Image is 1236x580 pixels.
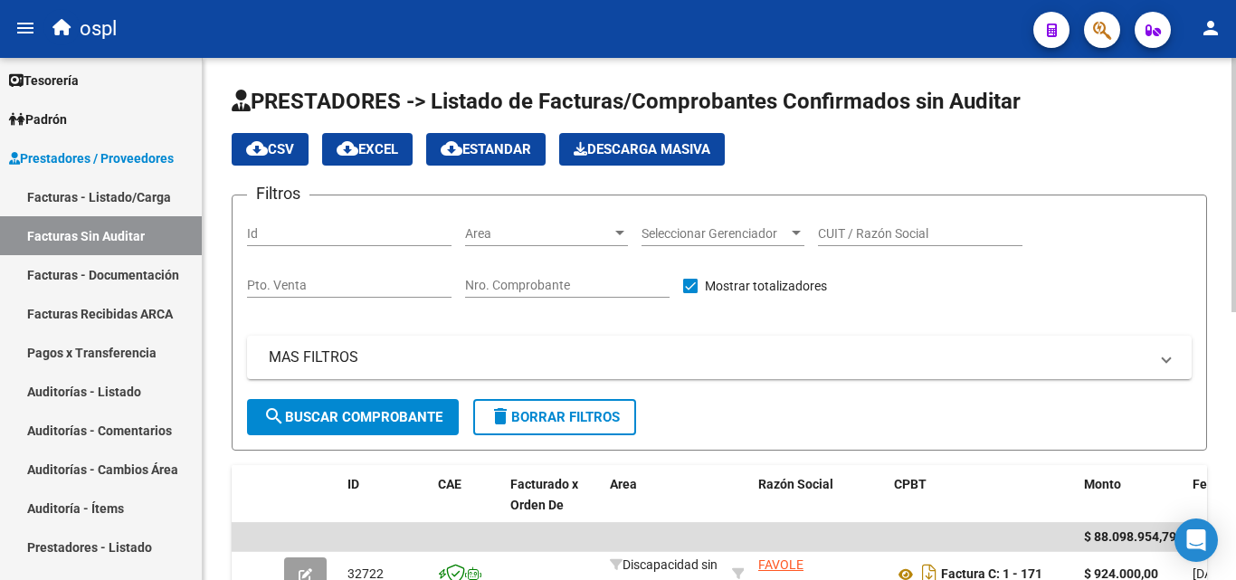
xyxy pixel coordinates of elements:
span: Prestadores / Proveedores [9,148,174,168]
span: PRESTADORES -> Listado de Facturas/Comprobantes Confirmados sin Auditar [232,89,1021,114]
mat-icon: cloud_download [337,138,358,159]
button: Borrar Filtros [473,399,636,435]
span: $ 88.098.954,79 [1084,529,1176,544]
mat-panel-title: MAS FILTROS [269,347,1148,367]
span: Padrón [9,109,67,129]
button: Descarga Masiva [559,133,725,166]
mat-expansion-panel-header: MAS FILTROS [247,336,1192,379]
button: CSV [232,133,309,166]
button: Buscar Comprobante [247,399,459,435]
span: ID [347,477,359,491]
span: ospl [80,9,117,49]
datatable-header-cell: Area [603,465,725,545]
datatable-header-cell: Razón Social [751,465,887,545]
span: EXCEL [337,141,398,157]
span: Area [610,477,637,491]
span: Buscar Comprobante [263,409,442,425]
span: Area [465,226,612,242]
datatable-header-cell: CPBT [887,465,1077,545]
span: Estandar [441,141,531,157]
datatable-header-cell: Monto [1077,465,1185,545]
mat-icon: menu [14,17,36,39]
span: Razón Social [758,477,833,491]
mat-icon: person [1200,17,1222,39]
datatable-header-cell: Facturado x Orden De [503,465,603,545]
span: Mostrar totalizadores [705,275,827,297]
span: Tesorería [9,71,79,90]
mat-icon: delete [490,405,511,427]
span: Monto [1084,477,1121,491]
div: Open Intercom Messenger [1174,518,1218,562]
span: CPBT [894,477,927,491]
span: CSV [246,141,294,157]
datatable-header-cell: CAE [431,465,503,545]
datatable-header-cell: ID [340,465,431,545]
mat-icon: cloud_download [441,138,462,159]
span: Descarga Masiva [574,141,710,157]
span: Facturado x Orden De [510,477,578,512]
mat-icon: search [263,405,285,427]
mat-icon: cloud_download [246,138,268,159]
span: Borrar Filtros [490,409,620,425]
app-download-masive: Descarga masiva de comprobantes (adjuntos) [559,133,725,166]
button: EXCEL [322,133,413,166]
span: CAE [438,477,461,491]
button: Estandar [426,133,546,166]
span: Seleccionar Gerenciador [642,226,788,242]
h3: Filtros [247,181,309,206]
